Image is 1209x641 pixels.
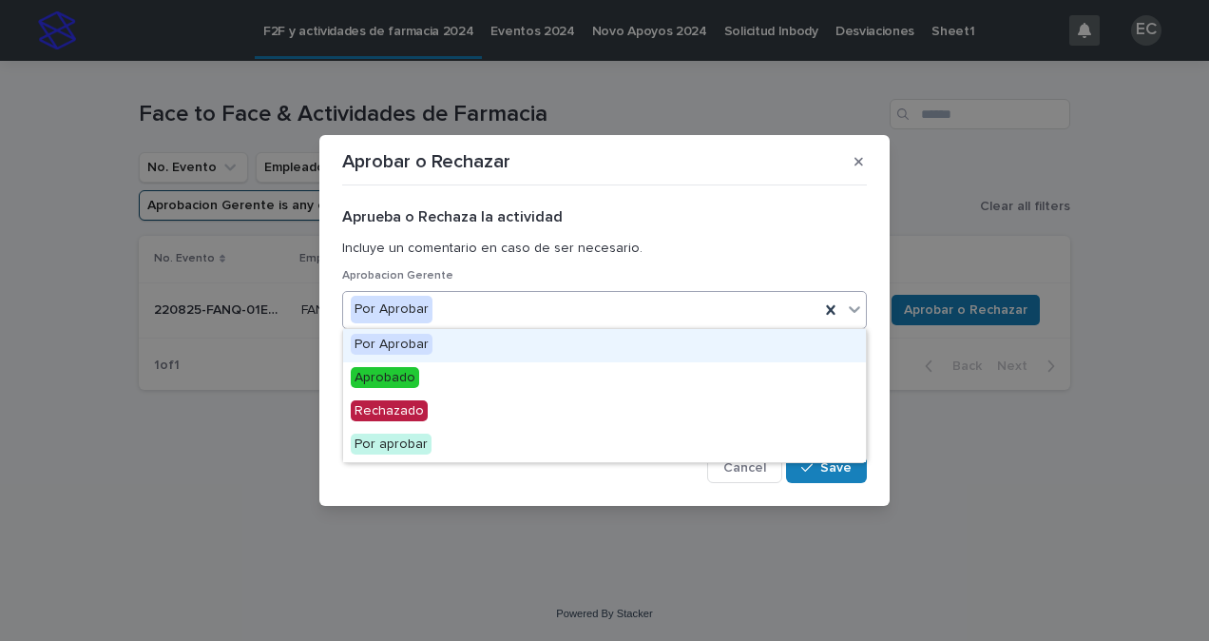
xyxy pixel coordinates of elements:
p: Aprobar o Rechazar [342,150,510,173]
div: Por Aprobar [351,296,432,323]
span: Cancel [723,461,766,475]
div: Aprobado [343,362,866,396]
button: Save [786,453,867,483]
span: Por Aprobar [351,334,432,355]
p: Incluye un comentario en caso de ser necesario. [342,241,867,257]
span: Save [820,461,852,475]
span: Aprobado [351,367,419,388]
button: Cancel [707,453,782,483]
span: Rechazado [351,400,428,421]
h2: Aprueba o Rechaza la actividad [342,208,867,226]
span: Por aprobar [351,434,432,455]
span: Aprobacion Gerente [342,270,453,282]
div: Rechazado [343,396,866,429]
div: Por Aprobar [343,329,866,362]
div: Por aprobar [343,429,866,462]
